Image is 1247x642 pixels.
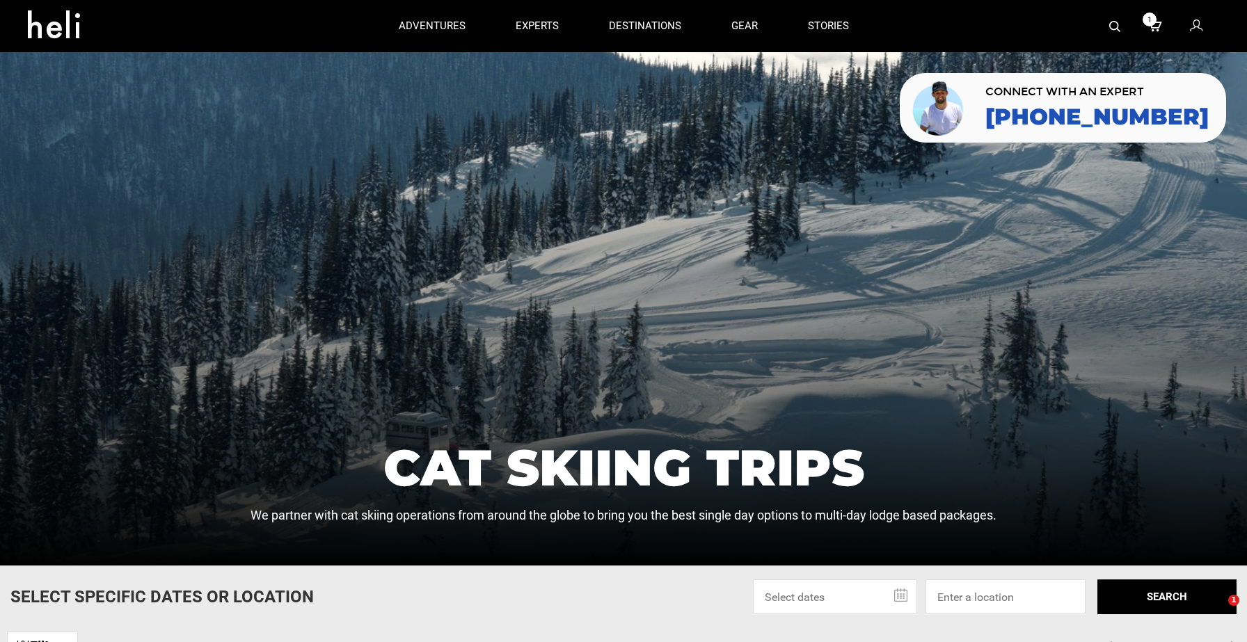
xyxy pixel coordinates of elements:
span: 1 [1143,13,1157,26]
img: contact our team [910,79,968,137]
a: [PHONE_NUMBER] [985,104,1209,129]
span: 1 [1228,595,1239,606]
p: Select Specific Dates Or Location [10,585,314,609]
h1: Cat Skiing Trips [251,442,996,492]
p: destinations [609,19,681,33]
p: We partner with cat skiing operations from around the globe to bring you the best single day opti... [251,506,996,524]
span: CONNECT WITH AN EXPERT [985,86,1209,97]
p: adventures [399,19,466,33]
img: search-bar-icon.svg [1109,21,1120,32]
button: SEARCH [1097,579,1237,614]
input: Select dates [753,579,917,614]
input: Enter a location [926,579,1086,614]
p: experts [516,19,559,33]
iframe: Intercom live chat [1200,595,1233,628]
